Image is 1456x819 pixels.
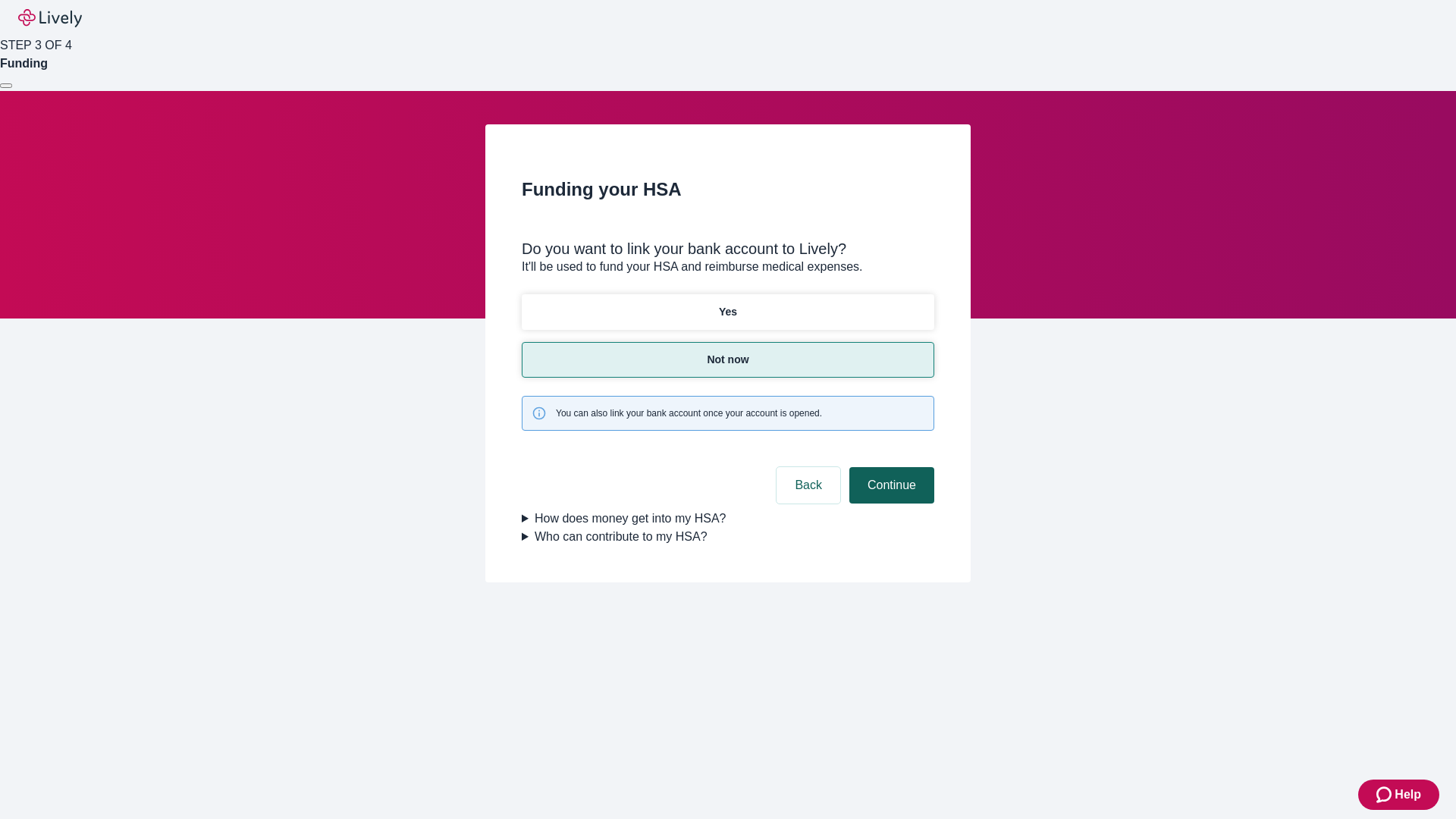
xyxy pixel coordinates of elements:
div: Do you want to link your bank account to Lively? [522,240,934,258]
button: Not now [522,342,934,378]
span: Help [1395,786,1421,804]
button: Yes [522,294,934,330]
button: Zendesk support iconHelp [1358,780,1439,810]
svg: Zendesk support icon [1376,786,1395,804]
span: You can also link your bank account once your account is opened. [556,406,822,420]
button: Continue [849,467,934,504]
summary: Who can contribute to my HSA? [522,528,934,546]
p: It'll be used to fund your HSA and reimburse medical expenses. [522,258,934,276]
summary: How does money get into my HSA? [522,510,934,528]
button: Back [777,467,840,504]
h2: Funding your HSA [522,176,934,203]
p: Yes [719,304,737,320]
img: Lively [18,9,82,27]
p: Not now [707,352,748,368]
